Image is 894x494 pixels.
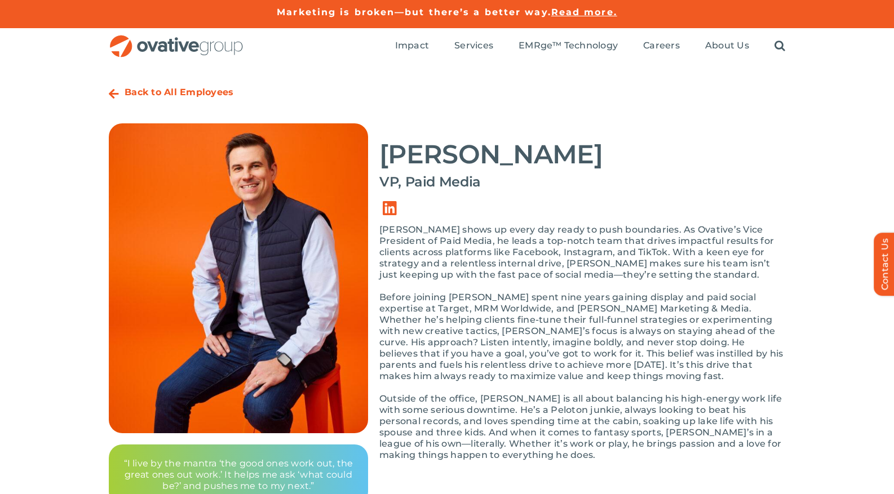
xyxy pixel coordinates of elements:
[643,40,680,51] span: Careers
[519,40,618,52] a: EMRge™ Technology
[454,40,493,52] a: Services
[109,123,368,433] img: Bio – Andy
[454,40,493,51] span: Services
[109,34,244,44] a: OG_Full_horizontal_RGB
[379,292,785,382] p: Before joining [PERSON_NAME] spent nine years gaining display and paid social expertise at Target...
[374,193,405,224] a: Link to https://www.linkedin.com/in/andrewdavidpierce/
[277,7,551,17] a: Marketing is broken—but there’s a better way.
[395,28,785,64] nav: Menu
[122,458,355,492] p: “I live by the mantra ‘the good ones work out, the great ones out work.’ It helps me ask ‘what co...
[125,87,233,97] a: Back to All Employees
[551,7,617,17] a: Read more.
[395,40,429,52] a: Impact
[379,224,785,281] p: [PERSON_NAME] shows up every day ready to push boundaries. As Ovative’s Vice President of Paid Me...
[395,40,429,51] span: Impact
[774,40,785,52] a: Search
[705,40,749,51] span: About Us
[519,40,618,51] span: EMRge™ Technology
[109,88,119,100] a: Link to https://ovative.com/about-us/people/
[379,393,785,461] p: Outside of the office, [PERSON_NAME] is all about balancing his high-energy work life with some s...
[379,174,785,190] h4: VP, Paid Media
[643,40,680,52] a: Careers
[379,140,785,168] h2: [PERSON_NAME]
[705,40,749,52] a: About Us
